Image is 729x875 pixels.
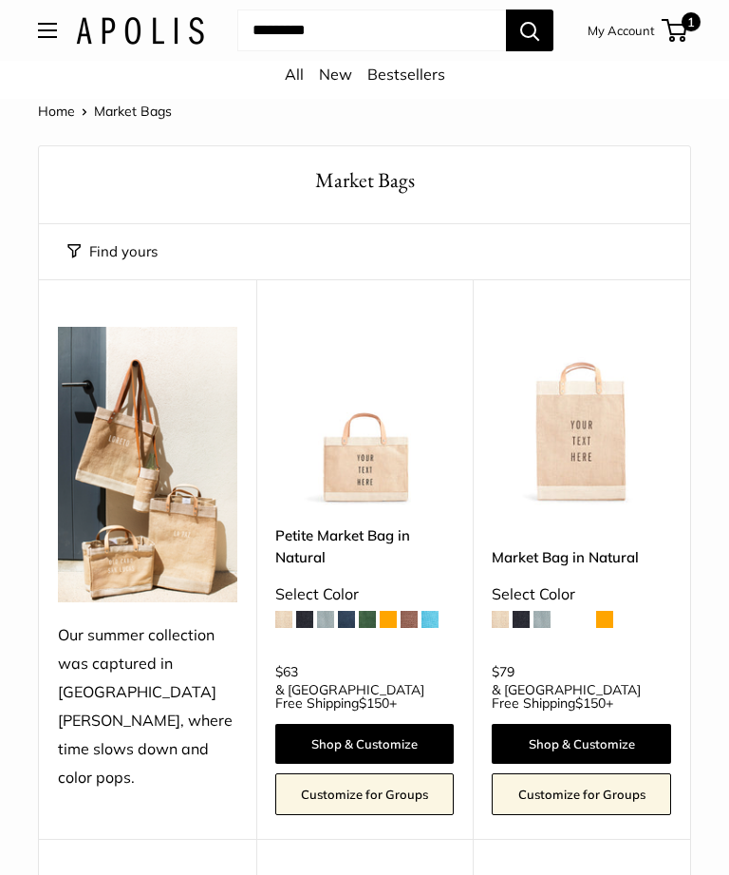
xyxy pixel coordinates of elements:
a: Customize for Groups [275,773,455,815]
button: Filter collection [67,238,158,265]
div: Our summer collection was captured in [GEOGRAPHIC_DATA][PERSON_NAME], where time slows down and c... [58,621,237,791]
span: 1 [682,12,701,31]
img: Market Bag in Natural [492,327,671,506]
a: Market Bag in NaturalMarket Bag in Natural [492,327,671,506]
a: Customize for Groups [492,773,671,815]
a: Home [38,103,75,120]
a: Bestsellers [367,65,445,84]
img: Petite Market Bag in Natural [275,327,455,506]
img: Apolis [76,17,204,45]
a: All [285,65,304,84]
span: & [GEOGRAPHIC_DATA] Free Shipping + [492,683,671,710]
a: Petite Market Bag in Naturaldescription_Effortless style that elevates every moment [275,327,455,506]
a: Shop & Customize [275,724,455,764]
input: Search... [237,10,506,51]
span: $79 [492,663,514,680]
a: Market Bag in Natural [492,546,671,568]
button: Search [506,10,553,51]
span: $150 [359,694,389,712]
div: Select Color [492,580,671,609]
div: Select Color [275,580,455,609]
a: My Account [588,19,655,42]
h1: Market Bags [67,165,662,195]
nav: Breadcrumb [38,99,172,124]
span: $150 [575,694,606,712]
a: 1 [664,19,687,42]
button: Open menu [38,23,57,38]
a: New [319,65,352,84]
a: Petite Market Bag in Natural [275,524,455,569]
img: Our summer collection was captured in Todos Santos, where time slows down and color pops. [58,327,237,602]
span: Market Bags [94,103,172,120]
span: & [GEOGRAPHIC_DATA] Free Shipping + [275,683,455,710]
span: $63 [275,663,298,680]
a: Shop & Customize [492,724,671,764]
